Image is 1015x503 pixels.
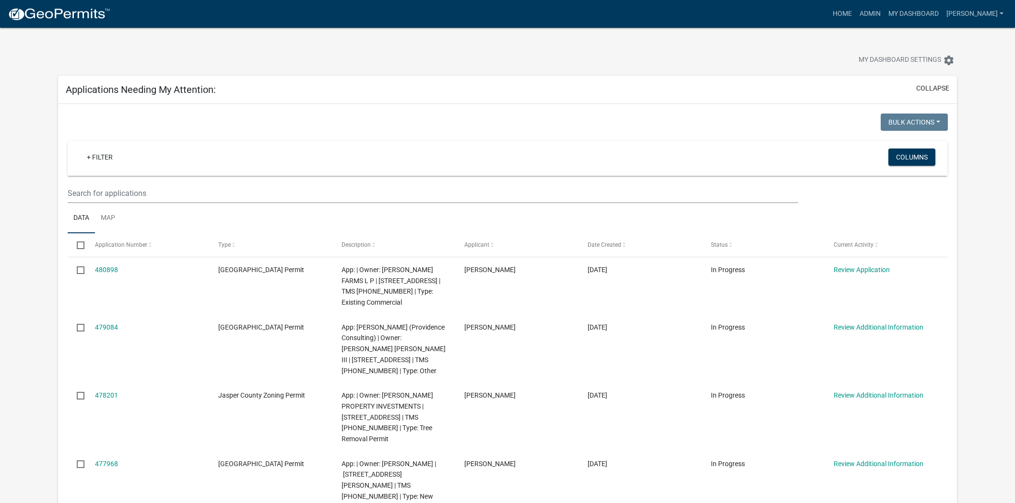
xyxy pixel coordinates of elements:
[86,233,209,256] datatable-header-cell: Application Number
[95,391,118,399] a: 478201
[68,203,95,234] a: Data
[68,233,86,256] datatable-header-cell: Select
[95,323,118,331] a: 479084
[588,460,607,468] span: 09/13/2025
[851,51,962,69] button: My Dashboard Settingssettings
[464,241,489,248] span: Applicant
[464,266,516,274] span: Brent Dozeman
[711,266,745,274] span: In Progress
[834,266,890,274] a: Review Application
[95,266,118,274] a: 480898
[711,323,745,331] span: In Progress
[218,460,304,468] span: Jasper County Building Permit
[95,203,121,234] a: Map
[332,233,455,256] datatable-header-cell: Description
[701,233,825,256] datatable-header-cell: Status
[711,391,745,399] span: In Progress
[711,241,728,248] span: Status
[209,233,332,256] datatable-header-cell: Type
[455,233,578,256] datatable-header-cell: Applicant
[342,391,433,443] span: App: | Owner: VARELA PROPERTY INVESTMENTS | 400 FREEDOM PKWY | TMS 039-00-03-001 | Type: Tree Rem...
[218,266,304,274] span: Jasper County Building Permit
[342,266,440,306] span: App: | Owner: VOLKERT FARMS L P | 28 RICE POND RD | TMS 080-00-03-085 | Type: Existing Commercial
[464,323,516,331] span: Amanda Street
[95,460,118,468] a: 477968
[218,241,231,248] span: Type
[79,149,120,166] a: + Filter
[464,391,516,399] span: Uriel Varela
[342,323,446,375] span: App: Amanda Street (Providence Consulting) | Owner: JOHNSON DARRELL THOMAS III | 9723 FRONTAGE RD...
[588,266,607,274] span: 09/19/2025
[711,460,745,468] span: In Progress
[218,391,305,399] span: Jasper County Zoning Permit
[578,233,702,256] datatable-header-cell: Date Created
[68,183,799,203] input: Search for applications
[829,5,856,23] a: Home
[834,460,923,468] a: Review Additional Information
[825,233,948,256] datatable-header-cell: Current Activity
[66,84,216,95] h5: Applications Needing My Attention:
[888,149,935,166] button: Columns
[95,241,147,248] span: Application Number
[885,5,943,23] a: My Dashboard
[834,241,873,248] span: Current Activity
[834,323,923,331] a: Review Additional Information
[342,241,371,248] span: Description
[943,55,955,66] i: settings
[943,5,1007,23] a: [PERSON_NAME]
[464,460,516,468] span: Gerardo De La Fuente
[834,391,923,399] a: Review Additional Information
[588,391,607,399] span: 09/14/2025
[588,241,621,248] span: Date Created
[588,323,607,331] span: 09/16/2025
[218,323,304,331] span: Jasper County Building Permit
[856,5,885,23] a: Admin
[916,83,949,93] button: collapse
[881,114,948,131] button: Bulk Actions
[859,55,941,66] span: My Dashboard Settings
